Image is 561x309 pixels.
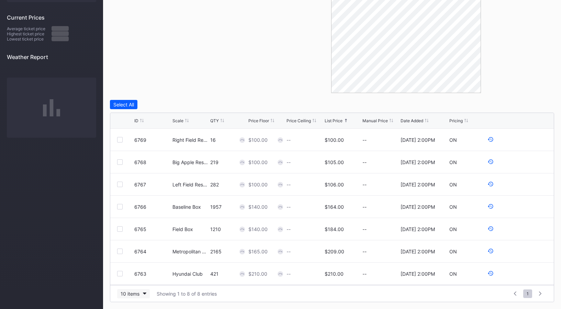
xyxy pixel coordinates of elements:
div: 10 items [121,291,139,297]
button: Select All [110,100,137,109]
button: 10 items [117,289,150,298]
div: $209.00 [325,249,344,254]
div: 6765 [134,226,171,232]
div: Lowest ticket price [7,36,52,42]
div: [DATE] 2:00PM [401,159,435,165]
div: $100.00 [248,159,268,165]
div: ON [449,271,457,277]
div: Pricing [449,118,463,123]
div: 1210 [210,226,247,232]
div: ON [449,249,457,254]
div: Manual Price [362,118,388,123]
div: ON [449,204,457,210]
div: $106.00 [325,182,344,187]
div: Highest ticket price [7,31,52,36]
div: 421 [210,271,247,277]
div: -- [362,226,399,232]
div: -- [287,271,291,277]
div: Hyundai Club [172,271,203,277]
div: List Price [325,118,343,123]
div: 6766 [134,204,171,210]
div: Left Field Reserved [172,182,209,187]
div: -- [287,226,291,232]
div: Right Field Reserved [172,137,209,143]
div: ON [449,226,457,232]
div: Showing 1 to 8 of 8 entries [157,291,217,297]
div: 16 [210,137,247,143]
div: $140.00 [248,226,268,232]
div: Average ticket price [7,26,52,31]
div: [DATE] 2:00PM [401,137,435,143]
div: $210.00 [248,271,267,277]
div: -- [287,137,291,143]
div: Field Box [172,226,193,232]
div: Scale [172,118,183,123]
div: 6768 [134,159,171,165]
div: Select All [113,102,134,107]
div: $105.00 [325,159,344,165]
div: ON [449,159,457,165]
div: ID [134,118,138,123]
div: -- [362,159,399,165]
div: [DATE] 2:00PM [401,204,435,210]
div: 6767 [134,182,171,187]
div: -- [362,271,399,277]
div: Weather Report [7,54,96,60]
div: -- [287,204,291,210]
div: $164.00 [325,204,344,210]
div: $140.00 [248,204,268,210]
div: Metropolitan Box [172,249,209,254]
div: Price Floor [248,118,269,123]
div: ON [449,137,457,143]
div: -- [362,204,399,210]
div: $100.00 [248,137,268,143]
div: 6763 [134,271,171,277]
div: QTY [210,118,219,123]
div: ON [449,182,457,187]
div: -- [362,182,399,187]
div: -- [287,249,291,254]
div: 6764 [134,249,171,254]
div: 219 [210,159,247,165]
div: $100.00 [248,182,268,187]
div: 1957 [210,204,247,210]
div: 6769 [134,137,171,143]
span: 1 [523,289,532,298]
div: [DATE] 2:00PM [401,226,435,232]
div: [DATE] 2:00PM [401,271,435,277]
div: Big Apple Reserved [172,159,209,165]
div: Date Added [401,118,423,123]
div: Price Ceiling [287,118,311,123]
div: $184.00 [325,226,344,232]
div: $100.00 [325,137,344,143]
div: [DATE] 2:00PM [401,249,435,254]
div: 2165 [210,249,247,254]
div: 282 [210,182,247,187]
div: -- [362,249,399,254]
div: -- [287,182,291,187]
div: $210.00 [325,271,344,277]
div: Current Prices [7,14,96,21]
div: [DATE] 2:00PM [401,182,435,187]
div: -- [362,137,399,143]
div: -- [287,159,291,165]
div: $165.00 [248,249,268,254]
div: Baseline Box [172,204,201,210]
